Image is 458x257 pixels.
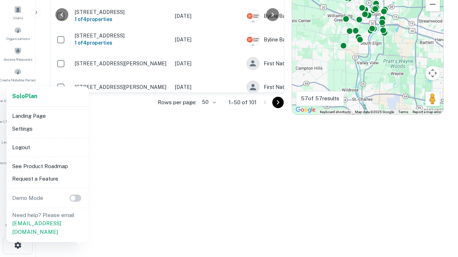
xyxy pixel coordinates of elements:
a: SoloPlan [12,92,37,101]
p: Demo Mode [9,194,46,202]
li: Logout [9,141,86,154]
li: See Product Roadmap [9,160,86,173]
li: Landing Page [9,110,86,122]
iframe: Chat Widget [422,177,458,211]
li: Settings [9,122,86,135]
p: Need help? Please email [12,211,83,236]
strong: Solo Plan [12,93,37,100]
li: Request a Feature [9,172,86,185]
a: [EMAIL_ADDRESS][DOMAIN_NAME] [12,220,61,235]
